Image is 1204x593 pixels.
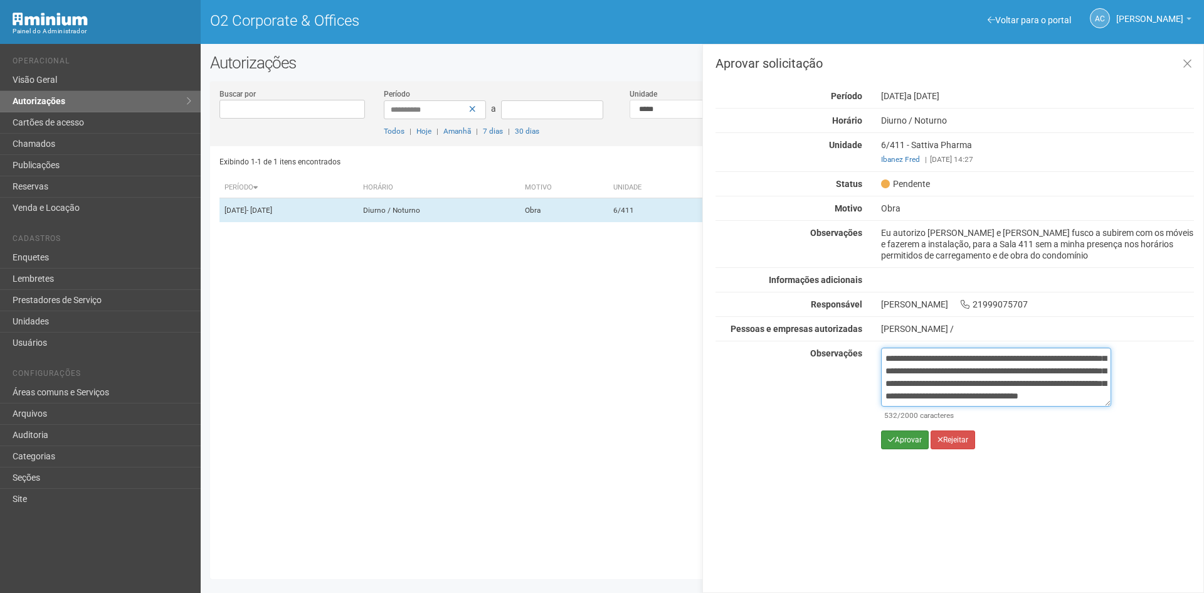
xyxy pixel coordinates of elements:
[219,198,358,223] td: [DATE]
[925,155,927,164] span: |
[881,154,1194,165] div: [DATE] 14:27
[700,178,845,198] th: Empresa
[1116,16,1191,26] a: [PERSON_NAME]
[1175,51,1200,78] a: Fechar
[769,275,862,285] strong: Informações adicionais
[700,198,845,223] td: Sattiva Pharma
[491,104,496,114] span: a
[13,56,191,70] li: Operacional
[476,127,478,136] span: |
[443,127,471,136] a: Amanhã
[515,127,539,136] a: 30 dias
[829,140,862,150] strong: Unidade
[872,90,1203,102] div: [DATE]
[520,198,609,223] td: Obra
[210,53,1195,72] h2: Autorizações
[483,127,503,136] a: 7 dias
[13,234,191,247] li: Cadastros
[907,91,939,101] span: a [DATE]
[810,228,862,238] strong: Observações
[608,198,700,223] td: 6/411
[831,91,862,101] strong: Período
[13,26,191,37] div: Painel do Administrador
[884,410,1108,421] div: /2000 caracteres
[13,13,88,26] img: Minium
[881,430,929,449] button: Aprovar
[630,88,657,100] label: Unidade
[836,179,862,189] strong: Status
[872,115,1203,126] div: Diurno / Noturno
[872,227,1203,261] div: Eu autorizo [PERSON_NAME] e [PERSON_NAME] fusco a subirem com os móveis e fazerem a instalação, p...
[246,206,272,215] span: - [DATE]
[219,152,699,171] div: Exibindo 1-1 de 1 itens encontrados
[872,203,1203,214] div: Obra
[832,115,862,126] strong: Horário
[358,178,519,198] th: Horário
[731,324,862,334] strong: Pessoas e empresas autorizadas
[384,88,410,100] label: Período
[811,299,862,309] strong: Responsável
[931,430,975,449] button: Rejeitar
[608,178,700,198] th: Unidade
[409,127,411,136] span: |
[881,323,1194,334] div: [PERSON_NAME] /
[988,15,1071,25] a: Voltar para o portal
[219,178,358,198] th: Período
[219,88,256,100] label: Buscar por
[810,348,862,358] strong: Observações
[210,13,693,29] h1: O2 Corporate & Offices
[508,127,510,136] span: |
[881,178,930,190] span: Pendente
[716,57,1194,70] h3: Aprovar solicitação
[1116,2,1183,24] span: Ana Carla de Carvalho Silva
[1090,8,1110,28] a: AC
[520,178,609,198] th: Motivo
[881,155,920,164] a: Ibanez Fred
[358,198,519,223] td: Diurno / Noturno
[416,127,431,136] a: Hoje
[384,127,404,136] a: Todos
[13,369,191,382] li: Configurações
[884,411,897,420] span: 532
[835,203,862,213] strong: Motivo
[436,127,438,136] span: |
[872,299,1203,310] div: [PERSON_NAME] 21999075707
[872,139,1203,165] div: 6/411 - Sattiva Pharma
